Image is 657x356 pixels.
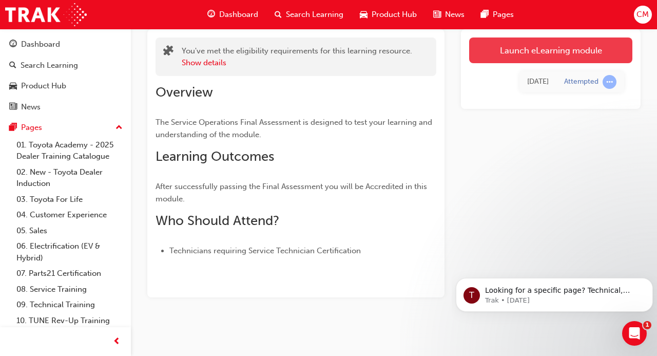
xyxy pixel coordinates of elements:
span: News [445,9,465,21]
a: 10. TUNE Rev-Up Training [12,313,127,329]
a: 03. Toyota For Life [12,192,127,208]
span: Product Hub [372,9,417,21]
span: search-icon [275,8,282,21]
span: car-icon [360,8,368,21]
iframe: Intercom live chat [622,321,647,346]
button: Pages [4,118,127,137]
span: news-icon [433,8,441,21]
div: Sat Sep 13 2025 08:59:56 GMT+0930 (Australian Central Standard Time) [527,76,549,88]
span: guage-icon [207,8,215,21]
span: Pages [493,9,514,21]
div: Product Hub [21,80,66,92]
a: 04. Customer Experience [12,207,127,223]
span: guage-icon [9,40,17,49]
span: car-icon [9,82,17,91]
a: guage-iconDashboard [199,4,266,25]
iframe: Intercom notifications message [452,256,657,328]
span: pages-icon [481,8,489,21]
a: News [4,98,127,117]
div: Attempted [564,77,598,87]
span: The Service Operations Final Assessment is designed to test your learning and understanding of th... [156,118,434,139]
a: 01. Toyota Academy - 2025 Dealer Training Catalogue [12,137,127,164]
a: search-iconSearch Learning [266,4,352,25]
a: 02. New - Toyota Dealer Induction [12,164,127,192]
a: pages-iconPages [473,4,522,25]
span: prev-icon [113,335,121,348]
span: Search Learning [286,9,343,21]
span: Dashboard [219,9,258,21]
button: DashboardSearch LearningProduct HubNews [4,33,127,118]
a: 06. Electrification (EV & Hybrid) [12,238,127,266]
a: car-iconProduct Hub [352,4,425,25]
a: Product Hub [4,77,127,96]
span: up-icon [115,121,123,135]
a: Launch eLearning module [469,38,632,63]
a: 05. Sales [12,223,127,239]
span: 1 [643,321,651,329]
span: After successfully passing the Final Assessment you will be Accredited in this module. [156,182,429,203]
span: Learning Outcomes [156,148,274,164]
a: 07. Parts21 Certification [12,266,127,282]
span: Who Should Attend? [156,213,279,229]
a: news-iconNews [425,4,473,25]
a: 08. Service Training [12,282,127,297]
div: News [21,101,41,113]
div: You've met the eligibility requirements for this learning resource. [182,45,412,68]
span: learningRecordVerb_ATTEMPT-icon [603,75,616,89]
a: Dashboard [4,35,127,54]
button: CM [634,6,652,24]
div: Search Learning [21,60,78,71]
img: Trak [5,3,87,26]
a: Search Learning [4,56,127,75]
span: Technicians requiring Service Technician Certification [169,246,361,255]
span: pages-icon [9,123,17,133]
div: Dashboard [21,39,60,50]
span: news-icon [9,103,17,112]
span: CM [636,9,649,21]
button: Show details [182,57,226,69]
a: 09. Technical Training [12,297,127,313]
div: Pages [21,122,42,134]
span: puzzle-icon [163,46,173,58]
span: Overview [156,84,213,100]
span: search-icon [9,61,16,70]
